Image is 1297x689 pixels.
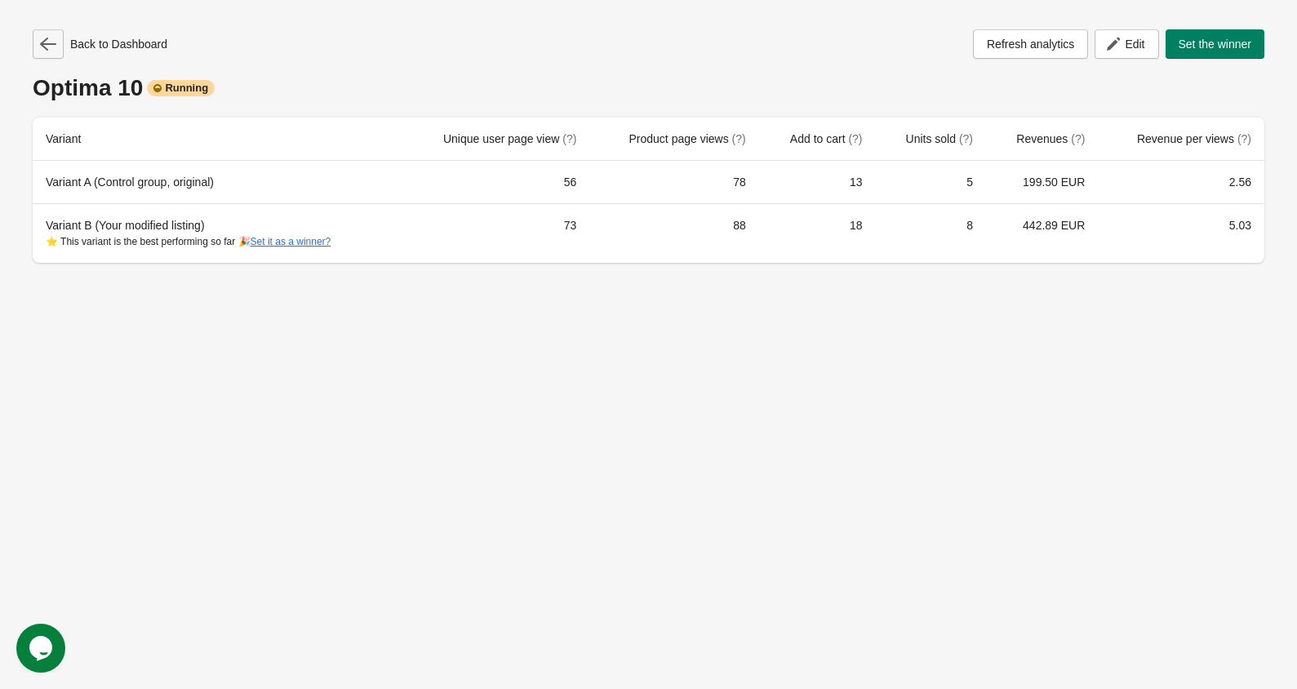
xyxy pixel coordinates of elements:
span: Add to cart [790,132,863,145]
iframe: chat widget [16,624,69,673]
span: Unique user page view [443,132,576,145]
span: (?) [1237,132,1251,145]
span: Refresh analytics [987,38,1074,51]
td: 5.03 [1098,203,1264,263]
td: 8 [876,203,986,263]
span: Edit [1125,38,1144,51]
div: Back to Dashboard [33,29,167,59]
div: Variant B (Your modified listing) [46,217,388,250]
td: 18 [759,203,876,263]
div: ⭐ This variant is the best performing so far 🎉 [46,233,388,250]
th: Variant [33,118,401,161]
span: Revenues [1016,132,1085,145]
span: Units sold [906,132,973,145]
div: Variant A (Control group, original) [46,174,388,190]
button: Set the winner [1166,29,1265,59]
td: 73 [401,203,589,263]
span: (?) [848,132,862,145]
button: Edit [1095,29,1158,59]
span: (?) [732,132,746,145]
button: Refresh analytics [973,29,1088,59]
td: 78 [589,161,758,203]
td: 88 [589,203,758,263]
td: 442.89 EUR [986,203,1098,263]
span: Revenue per views [1137,132,1251,145]
td: 5 [876,161,986,203]
span: Set the winner [1179,38,1252,51]
td: 199.50 EUR [986,161,1098,203]
td: 2.56 [1098,161,1264,203]
button: Set it as a winner? [251,236,331,247]
span: (?) [959,132,973,145]
div: Optima 10 [33,75,1264,101]
td: 13 [759,161,876,203]
td: 56 [401,161,589,203]
span: (?) [562,132,576,145]
div: Running [147,80,215,96]
span: (?) [1071,132,1085,145]
span: Product page views [629,132,746,145]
